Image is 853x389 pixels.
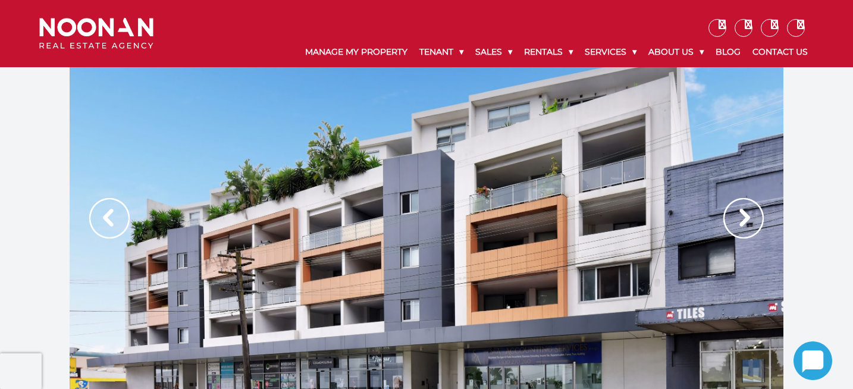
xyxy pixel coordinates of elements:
[89,198,130,239] img: Arrow slider
[710,37,747,67] a: Blog
[299,37,413,67] a: Manage My Property
[723,198,764,239] img: Arrow slider
[469,37,518,67] a: Sales
[579,37,642,67] a: Services
[518,37,579,67] a: Rentals
[413,37,469,67] a: Tenant
[39,18,153,49] img: Noonan Real Estate Agency
[747,37,814,67] a: Contact Us
[642,37,710,67] a: About Us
